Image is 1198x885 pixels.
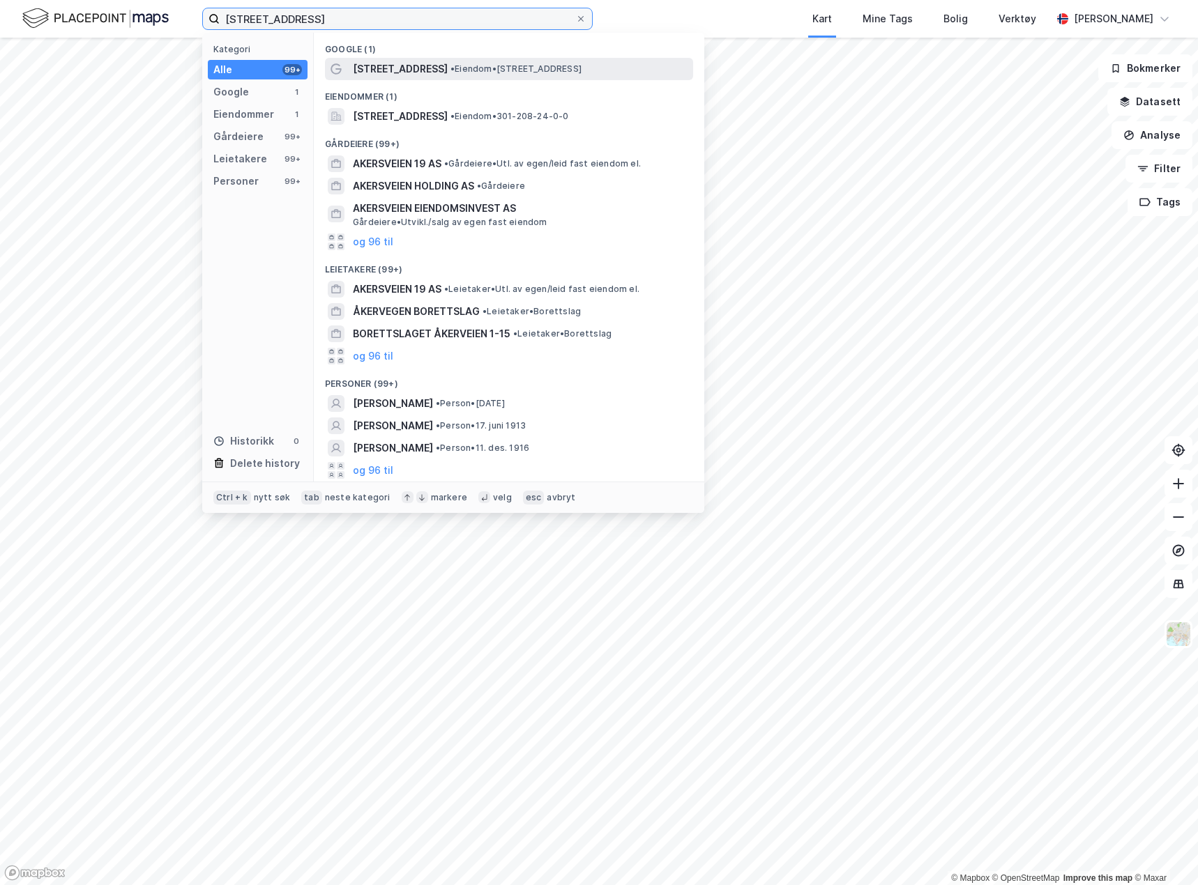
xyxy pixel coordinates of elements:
[220,8,575,29] input: Søk på adresse, matrikkel, gårdeiere, leietakere eller personer
[477,180,525,192] span: Gårdeiere
[314,33,704,58] div: Google (1)
[213,84,249,100] div: Google
[282,153,302,164] div: 99+
[436,398,440,408] span: •
[999,10,1036,27] div: Verktøy
[523,491,545,505] div: esc
[450,63,455,74] span: •
[513,328,612,339] span: Leietaker • Borettslag
[431,492,467,503] div: markere
[353,281,441,298] span: AKERSVEIEN 19 AS
[353,348,393,364] button: og 96 til
[213,61,232,78] div: Alle
[444,284,639,295] span: Leietaker • Utl. av egen/leid fast eiendom el.
[483,306,487,316] span: •
[353,325,510,342] span: BORETTSLAGET ÅKERVEIEN 1-15
[353,155,441,172] span: AKERSVEIEN 19 AS
[353,233,393,250] button: og 96 til
[282,176,302,187] div: 99+
[301,491,322,505] div: tab
[353,108,448,125] span: [STREET_ADDRESS]
[353,462,393,479] button: og 96 til
[353,200,688,217] span: AKERSVEIEN EIENDOMSINVEST AS
[291,436,302,447] div: 0
[213,433,274,449] div: Historikk
[230,455,300,472] div: Delete history
[436,420,440,431] span: •
[213,128,264,145] div: Gårdeiere
[450,111,569,122] span: Eiendom • 301-208-24-0-0
[493,492,512,503] div: velg
[1125,155,1192,183] button: Filter
[353,440,433,456] span: [PERSON_NAME]
[353,395,433,412] span: [PERSON_NAME]
[1074,10,1153,27] div: [PERSON_NAME]
[513,328,517,339] span: •
[282,64,302,75] div: 99+
[353,417,433,434] span: [PERSON_NAME]
[254,492,291,503] div: nytt søk
[1128,818,1198,885] div: Kontrollprogram for chat
[1112,121,1192,149] button: Analyse
[992,873,1060,883] a: OpenStreetMap
[1128,818,1198,885] iframe: Chat Widget
[444,284,448,294] span: •
[353,217,547,228] span: Gårdeiere • Utvikl./salg av egen fast eiendom
[22,6,169,31] img: logo.f888ab2527a4732fd821a326f86c7f29.svg
[863,10,913,27] div: Mine Tags
[1063,873,1132,883] a: Improve this map
[314,128,704,153] div: Gårdeiere (99+)
[314,253,704,278] div: Leietakere (99+)
[450,63,582,75] span: Eiendom • [STREET_ADDRESS]
[436,442,529,454] span: Person • 11. des. 1916
[436,420,526,431] span: Person • 17. juni 1913
[213,491,251,505] div: Ctrl + k
[4,865,66,881] a: Mapbox homepage
[477,180,481,191] span: •
[353,303,480,320] span: ÅKERVEGEN BORETTSLAG
[444,158,641,169] span: Gårdeiere • Utl. av egen/leid fast eiendom el.
[314,367,704,392] div: Personer (99+)
[436,442,440,453] span: •
[436,398,505,409] span: Person • [DATE]
[325,492,391,503] div: neste kategori
[291,109,302,120] div: 1
[213,106,274,123] div: Eiendommer
[213,44,308,54] div: Kategori
[444,158,448,169] span: •
[314,80,704,105] div: Eiendommer (1)
[282,131,302,142] div: 99+
[1098,54,1192,82] button: Bokmerker
[213,173,259,190] div: Personer
[1128,188,1192,216] button: Tags
[353,61,448,77] span: [STREET_ADDRESS]
[1107,88,1192,116] button: Datasett
[291,86,302,98] div: 1
[213,151,267,167] div: Leietakere
[450,111,455,121] span: •
[547,492,575,503] div: avbryt
[812,10,832,27] div: Kart
[353,178,474,194] span: AKERSVEIEN HOLDING AS
[483,306,581,317] span: Leietaker • Borettslag
[1165,621,1192,647] img: Z
[951,873,990,883] a: Mapbox
[943,10,968,27] div: Bolig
